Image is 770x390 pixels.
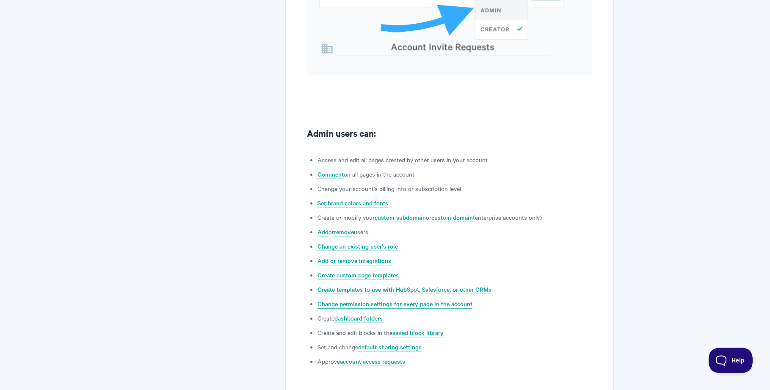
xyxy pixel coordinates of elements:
[307,126,592,140] h2: Admin users can:
[317,327,592,337] li: Create and edit blocks in the
[317,155,592,165] li: Access and edit all pages created by other users in your account
[317,271,399,280] a: Create custom page templates
[317,356,592,366] li: Approve
[317,227,328,237] a: Add
[317,285,491,294] a: Create templates to use with HubSpot, Salesforce, or other CRMs
[317,227,592,237] li: or users
[317,256,391,266] a: Add or remove integrations
[334,227,354,237] a: remove
[317,342,592,352] li: Set and change
[317,313,592,323] li: Create
[317,183,592,194] li: Change your account's billing info or subscription level
[317,169,592,179] li: on all pages in the account
[392,328,444,337] a: saved block library
[317,212,592,222] li: Create or modify your or (enterprise accounts only)
[317,170,344,179] a: Comment
[358,343,422,352] a: default sharing settings
[375,213,426,222] a: custom subdomain
[709,348,753,373] iframe: Toggle Customer Support
[431,213,473,222] a: custom domain
[334,314,383,323] a: dashboard folders
[317,299,472,309] a: Change permission settings for every page in the account
[340,357,405,366] a: account access requests
[317,242,398,251] a: Change an existing user's role
[317,199,388,208] a: Set brand colors and fonts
